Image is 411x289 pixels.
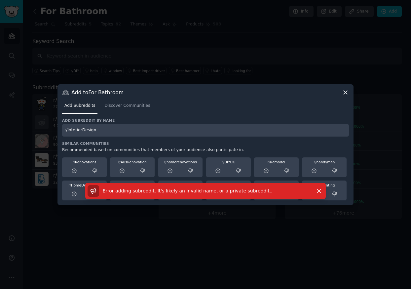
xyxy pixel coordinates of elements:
div: AusRenovation [112,160,152,164]
div: Remodel [256,160,296,164]
div: Recommended based on communities that members of your audience also participate in. [62,147,349,153]
span: Error adding subreddit. It's likely an invalid name, or a private subreddit. . [103,188,273,193]
div: handyman [304,160,344,164]
h3: Add subreddit by name [62,118,349,123]
span: Add Subreddits [64,103,95,109]
a: Add Subreddits [62,101,97,114]
h3: Add to For Bathroom [71,89,124,96]
span: r/ [164,160,167,164]
span: r/ [267,160,270,164]
span: r/ [222,160,224,164]
div: Renovations [64,160,104,164]
span: r/ [72,160,75,164]
div: DIYUK [208,160,248,164]
span: r/ [118,160,121,164]
input: Enter subreddit name and press enter [62,124,349,137]
a: Discover Communities [102,101,152,114]
h3: Similar Communities [62,141,349,146]
div: homerenovations [161,160,201,164]
span: Discover Communities [104,103,150,109]
span: r/ [314,160,317,164]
